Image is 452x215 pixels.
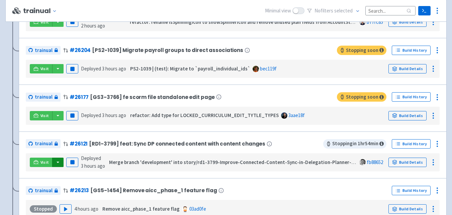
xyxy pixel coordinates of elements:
span: [PS2-1039] Migrate payroll groups to direct associations [92,47,243,53]
a: 03ad0fe [189,206,206,212]
span: [RD1-3799] feat: Sync DP connected content with content changes [89,141,265,147]
a: Visit [30,17,53,27]
span: [GS3-3766] fe scorm file standalone edit page [90,94,215,100]
a: Terminal [418,6,431,15]
a: #26204 [70,47,91,54]
span: Deployed [81,155,105,169]
a: Visit [30,64,53,73]
span: trainual [35,187,53,195]
a: #26177 [70,94,89,101]
span: No filter s [314,7,353,15]
a: Build Details [388,17,427,27]
button: Pause [66,64,78,73]
a: Build History [392,186,431,195]
span: [GS5-1454] Remove aicc_phase_1 feature flag [90,187,217,193]
span: trainual [35,47,53,54]
a: bec119f [260,65,277,72]
a: Build History [392,92,431,102]
time: 3 hours ago [102,65,126,72]
a: #26121 [70,140,88,147]
span: Minimal view [265,7,291,15]
input: Search... [365,6,416,15]
a: Visit [30,158,53,167]
button: Pause [66,158,78,167]
button: Play [60,204,72,214]
button: trainual [23,7,60,15]
a: fb88652 [367,159,383,165]
span: Visit [40,19,49,25]
a: trainual [26,139,61,148]
a: Build Details [388,111,427,120]
a: Build Details [388,158,427,167]
span: trainual [35,140,53,148]
div: Stopped [30,205,57,213]
time: 3 hours ago [102,112,126,118]
span: Visit [40,66,49,71]
span: trainual [35,93,53,101]
a: Visit [30,111,53,120]
span: Stopping in 1 hr 54 min [323,139,386,149]
span: Deployed [81,112,126,118]
strong: refactor: rename isSpinningIcon to showSpinnerIcon and remove unused plan fields from AccountState [130,19,358,25]
a: Build History [392,139,431,149]
a: Build Details [388,64,427,73]
a: #26213 [70,187,89,194]
a: trainual [26,46,61,55]
time: 3 hours ago [81,163,105,169]
strong: Remove aicc_phase_1 feature flag [102,206,180,212]
span: Deployed [81,65,126,72]
span: Deployed [81,15,105,29]
button: Pause [66,111,78,120]
span: Visit [40,160,49,165]
a: trainual [26,186,61,195]
strong: PS2-1039 | (test): Migrate to `payroll_individual_ids` [130,65,250,72]
time: 4 hours ago [74,206,98,212]
a: Build Details [388,204,427,214]
span: Stopping soon [337,46,386,55]
time: 2 hours ago [81,22,105,29]
strong: refactor: Add type for LOCKED_CURRICULUM_EDIT_TYTLE_TYPES [130,112,279,118]
a: trainual [26,93,61,102]
a: Build History [392,46,431,55]
a: 3aae18f [288,112,305,118]
button: Pause [66,17,78,27]
span: Stopping soon [337,92,386,102]
a: b77fc85 [367,19,383,25]
span: Visit [40,113,49,118]
span: selected [334,7,353,14]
